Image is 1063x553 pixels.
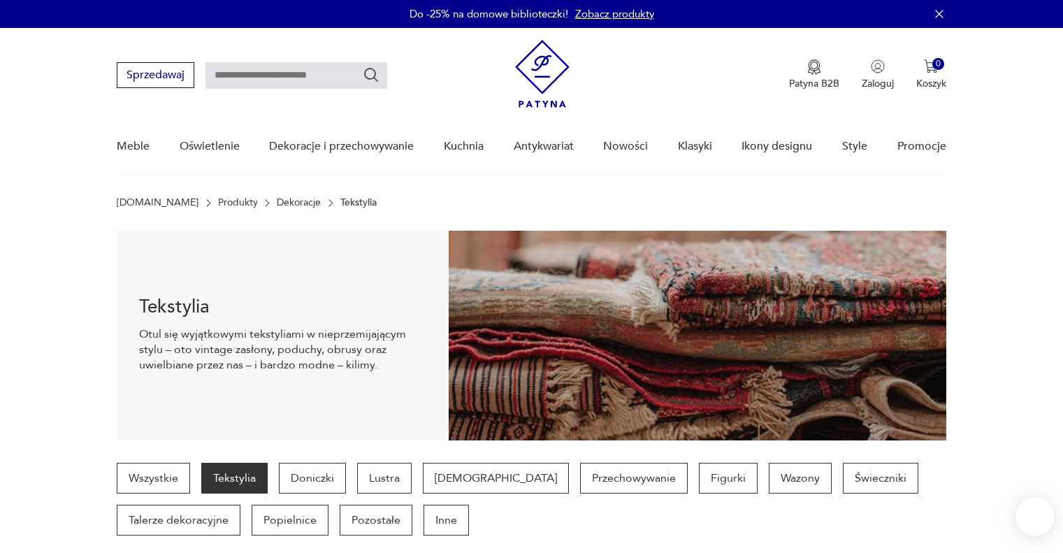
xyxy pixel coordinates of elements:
[924,59,938,73] img: Ikona koszyka
[424,505,469,536] a: Inne
[742,120,812,173] a: Ikony designu
[449,231,946,440] img: 48f99acd0804ce3b12bd850a7f0f7b10.jpg
[862,77,894,90] p: Zaloguj
[180,120,240,173] a: Oświetlenie
[871,59,885,73] img: Ikonka użytkownika
[678,120,712,173] a: Klasyki
[410,7,568,21] p: Do -25% na domowe biblioteczki!
[862,59,894,90] button: Zaloguj
[218,197,258,208] a: Produkty
[269,120,414,173] a: Dekoracje i przechowywanie
[252,505,328,536] a: Popielnice
[357,463,412,494] a: Lustra
[699,463,758,494] a: Figurki
[277,197,321,208] a: Dekoracje
[842,120,867,173] a: Style
[897,120,946,173] a: Promocje
[117,62,194,88] button: Sprzedawaj
[932,58,944,70] div: 0
[201,463,268,494] a: Tekstylia
[514,120,574,173] a: Antykwariat
[139,326,426,373] p: Otul się wyjątkowymi tekstyliami w nieprzemijającym stylu – oto vintage zasłony, poduchy, obrusy ...
[340,505,412,536] a: Pozostałe
[279,463,346,494] a: Doniczki
[843,463,918,494] a: Świeczniki
[603,120,648,173] a: Nowości
[575,7,654,21] a: Zobacz produkty
[363,66,379,83] button: Szukaj
[117,71,194,81] a: Sprzedawaj
[789,59,839,90] button: Patyna B2B
[117,197,198,208] a: [DOMAIN_NAME]
[117,120,150,173] a: Meble
[139,299,426,315] h1: Tekstylia
[1015,497,1055,536] iframe: Smartsupp widget button
[117,505,240,536] a: Talerze dekoracyjne
[807,59,821,75] img: Ikona medalu
[340,197,377,208] p: Tekstylia
[769,463,832,494] a: Wazony
[789,77,839,90] p: Patyna B2B
[580,463,688,494] a: Przechowywanie
[916,77,946,90] p: Koszyk
[117,463,190,494] a: Wszystkie
[515,40,570,108] img: Patyna - sklep z meblami i dekoracjami vintage
[444,120,484,173] a: Kuchnia
[423,463,569,494] a: [DEMOGRAPHIC_DATA]
[916,59,946,90] button: 0Koszyk
[789,59,839,90] a: Ikona medaluPatyna B2B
